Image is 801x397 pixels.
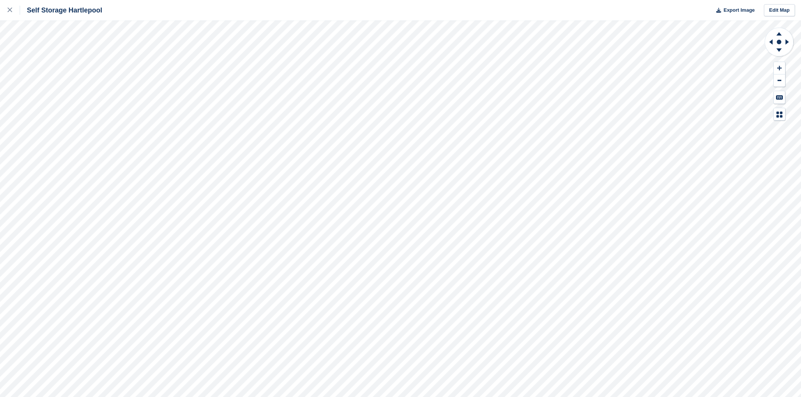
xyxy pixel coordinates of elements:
button: Map Legend [774,108,785,121]
button: Zoom In [774,62,785,74]
button: Export Image [712,4,755,17]
div: Self Storage Hartlepool [20,6,102,15]
a: Edit Map [764,4,795,17]
button: Keyboard Shortcuts [774,91,785,104]
span: Export Image [723,6,754,14]
button: Zoom Out [774,74,785,87]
